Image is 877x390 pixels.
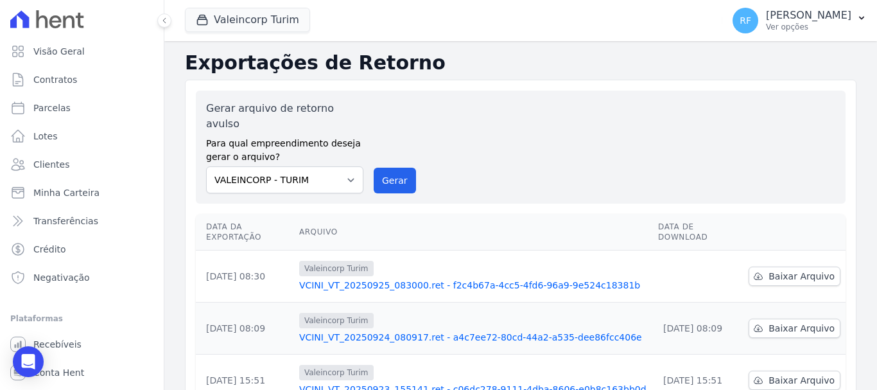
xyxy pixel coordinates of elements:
h2: Exportações de Retorno [185,51,856,75]
td: [DATE] 08:09 [653,303,743,355]
a: Baixar Arquivo [749,371,840,390]
label: Gerar arquivo de retorno avulso [206,101,363,132]
span: Recebíveis [33,338,82,351]
a: Recebíveis [5,332,159,357]
td: [DATE] 08:30 [196,251,294,303]
span: Clientes [33,158,69,171]
button: Valeincorp Turim [185,8,310,32]
button: RF [PERSON_NAME] Ver opções [722,3,877,39]
span: Negativação [33,271,90,284]
a: Negativação [5,265,159,290]
span: Valeincorp Turim [299,261,374,276]
a: Visão Geral [5,39,159,64]
span: RF [740,16,751,25]
p: [PERSON_NAME] [766,9,851,22]
a: Transferências [5,208,159,234]
span: Conta Hent [33,366,84,379]
td: [DATE] 08:09 [196,303,294,355]
div: Open Intercom Messenger [13,346,44,377]
span: Baixar Arquivo [768,322,835,335]
label: Para qual empreendimento deseja gerar o arquivo? [206,132,363,164]
th: Data da Exportação [196,214,294,251]
a: Conta Hent [5,360,159,386]
span: Parcelas [33,102,71,114]
a: VCINI_VT_20250925_083000.ret - f2c4b67a-4cc5-4fd6-96a9-9e524c18381b [299,279,648,292]
p: Ver opções [766,22,851,32]
a: Parcelas [5,95,159,121]
span: Lotes [33,130,58,143]
a: Contratos [5,67,159,93]
span: Contratos [33,73,77,86]
a: VCINI_VT_20250924_080917.ret - a4c7ee72-80cd-44a2-a535-dee86fcc406e [299,331,648,344]
a: Minha Carteira [5,180,159,206]
a: Clientes [5,152,159,177]
span: Crédito [33,243,66,256]
div: Plataformas [10,311,153,326]
span: Transferências [33,215,98,227]
span: Baixar Arquivo [768,374,835,387]
span: Baixar Arquivo [768,270,835,283]
a: Crédito [5,236,159,262]
th: Data de Download [653,214,743,251]
th: Arquivo [294,214,653,251]
a: Baixar Arquivo [749,267,840,286]
a: Baixar Arquivo [749,319,840,338]
a: Lotes [5,123,159,149]
span: Valeincorp Turim [299,365,374,380]
span: Minha Carteira [33,186,100,199]
button: Gerar [374,168,416,193]
span: Visão Geral [33,45,85,58]
span: Valeincorp Turim [299,313,374,328]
